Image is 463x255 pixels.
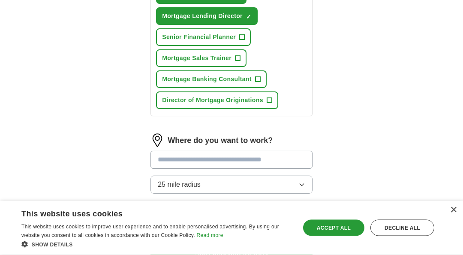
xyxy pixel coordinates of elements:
span: Mortgage Lending Director [162,12,243,21]
span: 25 mile radius [158,180,201,190]
button: Mortgage Lending Director✓ [156,8,258,25]
div: This website uses cookies [21,206,271,219]
button: Director of Mortgage Originations [156,92,278,109]
span: ✓ [246,14,251,21]
span: Senior Financial Planner [162,33,236,42]
img: location.png [150,134,164,148]
span: This website uses cookies to improve user experience and to enable personalised advertising. By u... [21,224,279,238]
div: Close [450,207,457,213]
button: Mortgage Sales Trainer [156,50,247,67]
div: Decline all [370,220,434,236]
button: 25 mile radius [150,176,313,194]
span: Mortgage Banking Consultant [162,75,252,84]
span: Director of Mortgage Originations [162,96,263,105]
span: Show details [32,242,73,248]
a: Read more, opens a new window [197,232,223,238]
span: Mortgage Sales Trainer [162,54,231,63]
button: Mortgage Banking Consultant [156,71,267,88]
div: Accept all [303,220,364,236]
button: Senior Financial Planner [156,29,251,46]
div: Show details [21,240,292,249]
label: Where do you want to work? [168,135,273,147]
